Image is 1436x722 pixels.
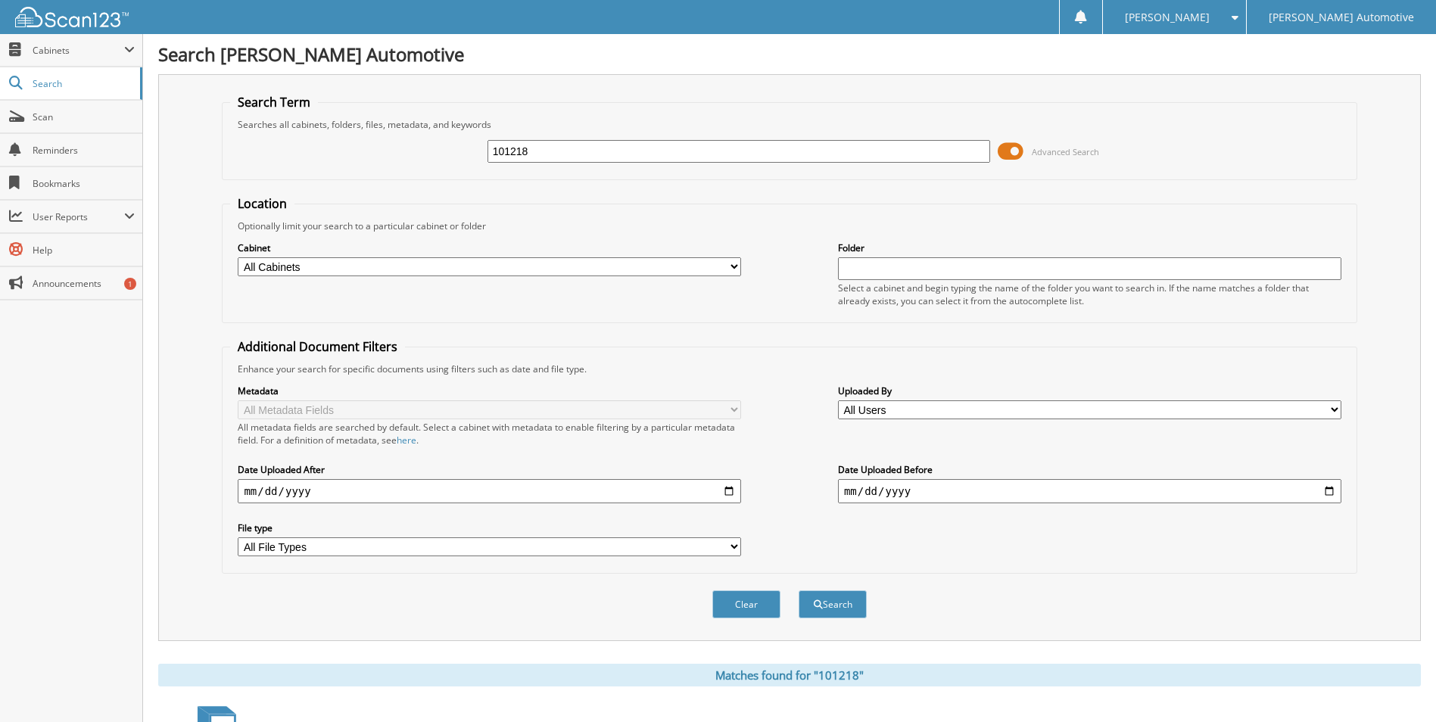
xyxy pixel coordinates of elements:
span: Advanced Search [1032,146,1099,157]
span: [PERSON_NAME] Automotive [1269,13,1414,22]
a: here [397,434,416,447]
span: [PERSON_NAME] [1125,13,1210,22]
label: Date Uploaded Before [838,463,1341,476]
label: File type [238,521,741,534]
span: Reminders [33,144,135,157]
span: User Reports [33,210,124,223]
div: 1 [124,278,136,290]
div: Matches found for "101218" [158,664,1421,686]
span: Cabinets [33,44,124,57]
h1: Search [PERSON_NAME] Automotive [158,42,1421,67]
div: Searches all cabinets, folders, files, metadata, and keywords [230,118,1348,131]
button: Clear [712,590,780,618]
label: Folder [838,241,1341,254]
span: Announcements [33,277,135,290]
img: scan123-logo-white.svg [15,7,129,27]
label: Date Uploaded After [238,463,741,476]
legend: Search Term [230,94,318,110]
legend: Additional Document Filters [230,338,405,355]
label: Metadata [238,384,741,397]
div: Optionally limit your search to a particular cabinet or folder [230,219,1348,232]
button: Search [799,590,867,618]
div: Enhance your search for specific documents using filters such as date and file type. [230,363,1348,375]
input: start [238,479,741,503]
span: Help [33,244,135,257]
span: Scan [33,110,135,123]
span: Search [33,77,132,90]
span: Bookmarks [33,177,135,190]
label: Cabinet [238,241,741,254]
input: end [838,479,1341,503]
label: Uploaded By [838,384,1341,397]
div: Select a cabinet and begin typing the name of the folder you want to search in. If the name match... [838,282,1341,307]
legend: Location [230,195,294,212]
div: All metadata fields are searched by default. Select a cabinet with metadata to enable filtering b... [238,421,741,447]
